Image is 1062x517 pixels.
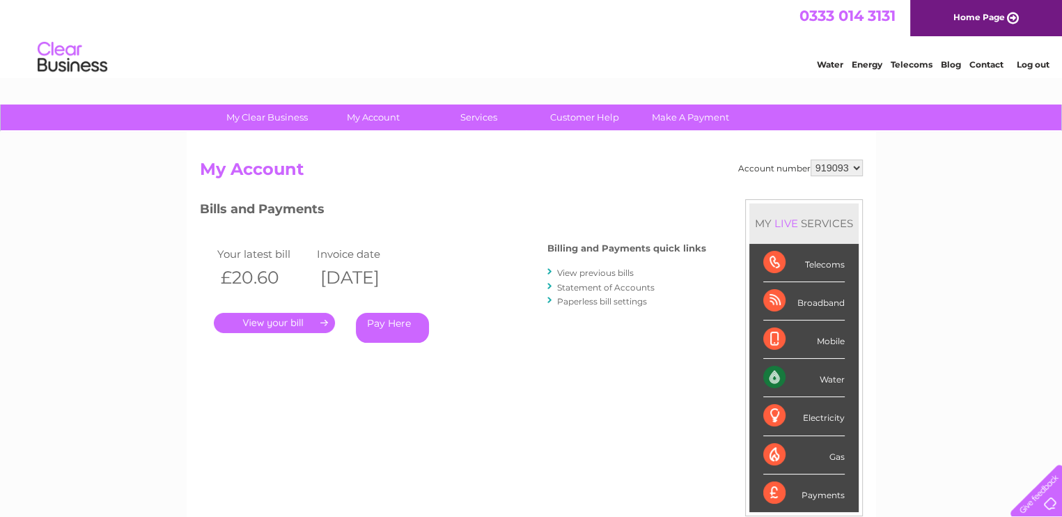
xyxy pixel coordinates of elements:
[763,436,845,474] div: Gas
[763,359,845,397] div: Water
[527,105,642,130] a: Customer Help
[763,397,845,435] div: Electricity
[214,245,314,263] td: Your latest bill
[421,105,536,130] a: Services
[203,8,861,68] div: Clear Business is a trading name of Verastar Limited (registered in [GEOGRAPHIC_DATA] No. 3667643...
[817,59,843,70] a: Water
[557,268,634,278] a: View previous bills
[891,59,932,70] a: Telecoms
[557,282,655,293] a: Statement of Accounts
[214,263,314,292] th: £20.60
[37,36,108,79] img: logo.png
[941,59,961,70] a: Blog
[214,313,335,333] a: .
[557,296,647,307] a: Paperless bill settings
[1017,59,1049,70] a: Log out
[763,474,845,512] div: Payments
[749,203,859,243] div: MY SERVICES
[763,321,845,359] div: Mobile
[313,263,414,292] th: [DATE]
[633,105,748,130] a: Make A Payment
[969,59,1004,70] a: Contact
[210,105,325,130] a: My Clear Business
[772,217,801,230] div: LIVE
[763,282,845,321] div: Broadband
[200,199,706,224] h3: Bills and Payments
[852,59,882,70] a: Energy
[313,245,414,263] td: Invoice date
[547,243,706,254] h4: Billing and Payments quick links
[356,313,429,343] a: Pay Here
[799,7,896,24] a: 0333 014 3131
[738,160,863,176] div: Account number
[763,244,845,282] div: Telecoms
[200,160,863,186] h2: My Account
[315,105,430,130] a: My Account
